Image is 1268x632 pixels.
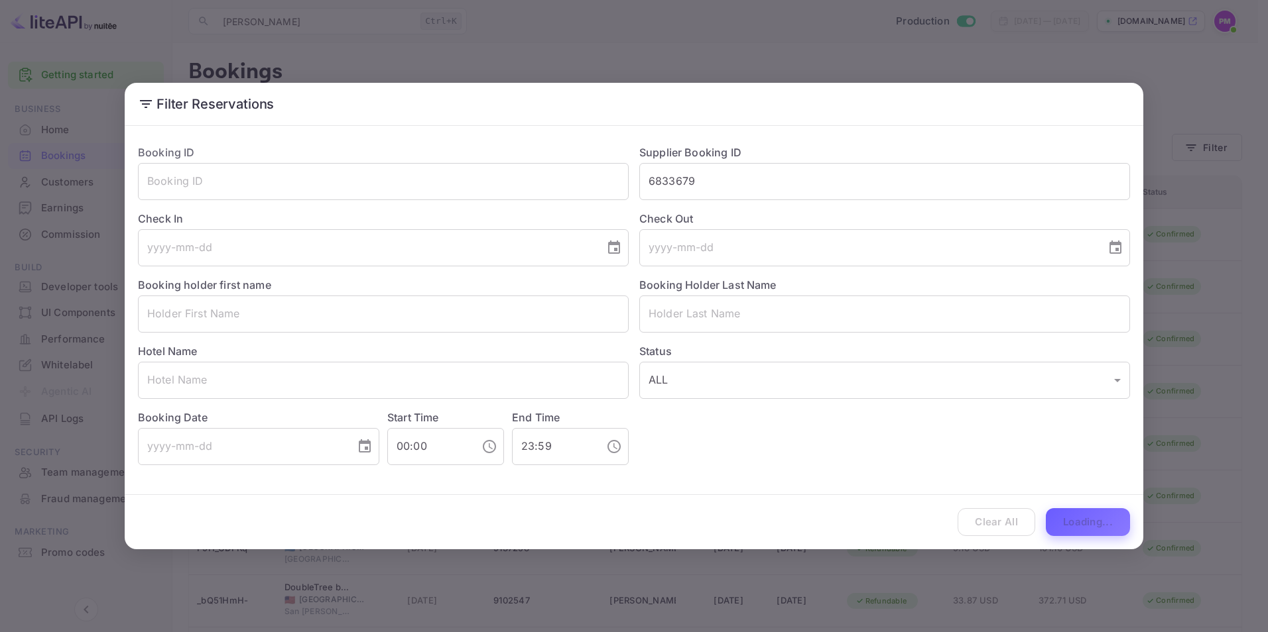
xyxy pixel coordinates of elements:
label: Hotel Name [138,344,198,358]
button: Choose date [1102,235,1129,261]
button: Choose date [351,433,378,460]
button: Choose date [601,235,627,261]
label: Check Out [639,211,1130,227]
button: Choose time, selected time is 11:59 PM [601,433,627,460]
label: Check In [138,211,629,227]
input: Hotel Name [138,362,629,399]
label: Booking Holder Last Name [639,278,777,291]
label: Status [639,343,1130,359]
input: yyyy-mm-dd [138,229,596,266]
label: Booking Date [138,409,379,425]
label: Booking holder first name [138,278,271,291]
label: Booking ID [138,146,195,159]
div: ALL [639,362,1130,399]
label: Supplier Booking ID [639,146,741,159]
label: Start Time [387,411,439,424]
input: yyyy-mm-dd [639,229,1097,266]
input: Booking ID [138,163,629,200]
input: Holder First Name [138,295,629,333]
h2: Filter Reservations [125,83,1143,125]
input: yyyy-mm-dd [138,428,346,465]
button: Choose time, selected time is 12:00 AM [476,433,503,460]
input: Supplier Booking ID [639,163,1130,200]
label: End Time [512,411,560,424]
input: hh:mm [387,428,471,465]
input: hh:mm [512,428,596,465]
input: Holder Last Name [639,295,1130,333]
